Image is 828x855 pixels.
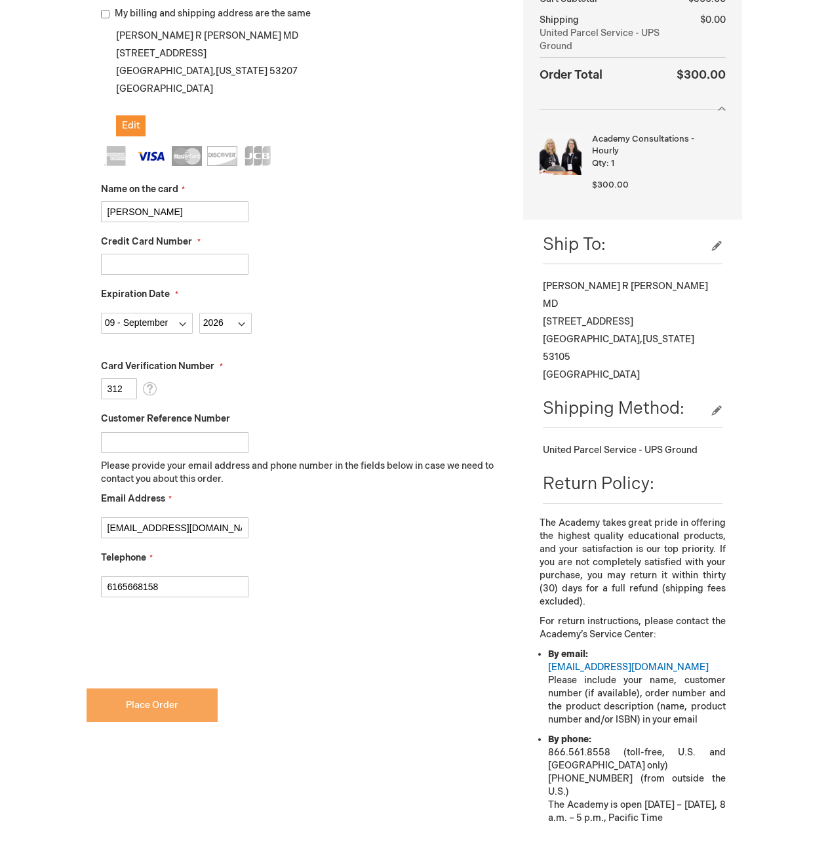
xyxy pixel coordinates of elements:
p: For return instructions, please contact the Academy’s Service Center: [540,615,725,641]
input: Credit Card Number [101,254,248,275]
span: Customer Reference Number [101,413,230,424]
span: Place Order [126,700,178,711]
span: Edit [122,120,140,131]
p: Please provide your email address and phone number in the fields below in case we need to contact... [101,460,504,486]
span: My billing and shipping address are the same [115,8,311,19]
span: Credit Card Number [101,236,192,247]
span: Qty [592,158,606,169]
iframe: reCAPTCHA [87,618,286,669]
strong: Order Total [540,65,602,84]
strong: Academy Consultations - Hourly [592,133,722,157]
img: American Express [101,146,131,166]
li: 866.561.8558 (toll-free, U.S. and [GEOGRAPHIC_DATA] only) [PHONE_NUMBER] (from outside the U.S.) ... [548,733,725,825]
input: Card Verification Number [101,378,137,399]
span: $300.00 [592,180,629,190]
span: Email Address [101,493,165,504]
span: [US_STATE] [216,66,267,77]
span: [US_STATE] [642,334,694,345]
span: United Parcel Service - UPS Ground [543,445,698,456]
span: Shipping [540,14,579,26]
span: Card Verification Number [101,361,214,372]
div: [PERSON_NAME] R [PERSON_NAME] MD [STREET_ADDRESS] [GEOGRAPHIC_DATA] , 53105 [GEOGRAPHIC_DATA] [543,277,722,384]
li: Please include your name, customer number (if available), order number and the product descriptio... [548,648,725,726]
p: The Academy takes great pride in offering the highest quality educational products, and your sati... [540,517,725,608]
span: Return Policy: [543,474,654,494]
span: $300.00 [677,68,726,82]
span: Name on the card [101,184,178,195]
span: Telephone [101,552,146,563]
span: Expiration Date [101,288,170,300]
div: [PERSON_NAME] R [PERSON_NAME] MD [STREET_ADDRESS] [GEOGRAPHIC_DATA] , 53207 [GEOGRAPHIC_DATA] [101,27,504,136]
img: JCB [243,146,273,166]
img: MasterCard [172,146,202,166]
span: $0.00 [700,14,726,26]
img: Academy Consultations - Hourly [540,133,582,175]
img: Visa [136,146,167,166]
button: Edit [116,115,146,136]
button: Place Order [87,688,218,722]
strong: By email: [548,648,588,660]
a: [EMAIL_ADDRESS][DOMAIN_NAME] [548,662,709,673]
span: 1 [611,158,614,169]
span: United Parcel Service - UPS Ground [540,27,676,53]
span: Shipping Method: [543,399,684,419]
strong: By phone: [548,734,591,745]
img: Discover [207,146,237,166]
span: Ship To: [543,235,606,255]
